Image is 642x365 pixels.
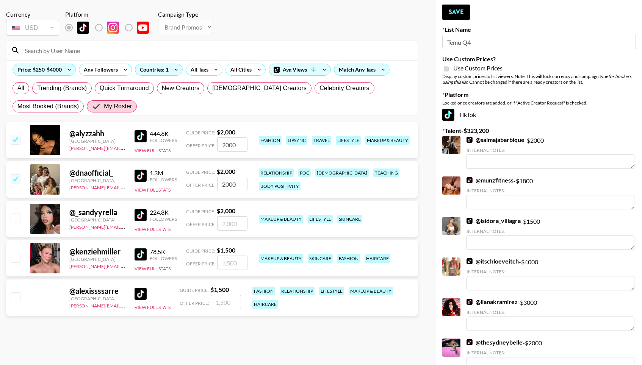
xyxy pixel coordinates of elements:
[467,269,634,275] div: Internal Notes:
[69,301,182,309] a: [PERSON_NAME][EMAIL_ADDRESS][DOMAIN_NAME]
[467,257,634,290] div: - $ 4000
[217,137,247,152] input: 2,000
[467,298,518,306] a: @lianakramirez
[107,22,119,34] img: Instagram
[442,127,636,134] label: Talent - $ 323,200
[442,73,631,85] em: for bookers using this list
[467,309,634,315] div: Internal Notes:
[467,136,525,144] a: @salmajabarbique
[349,287,393,295] div: makeup & beauty
[442,26,636,33] label: List Name
[104,102,132,111] span: My Roster
[217,128,235,136] strong: $ 2,000
[135,187,171,193] button: View Full Stats
[17,102,79,111] span: Most Booked (Brands)
[135,226,171,232] button: View Full Stats
[137,22,149,34] img: YouTube
[467,257,519,265] a: @itschloeveitch
[217,246,235,254] strong: $ 1,500
[150,216,177,222] div: Followers
[13,64,75,75] div: Price: $250-$4000
[69,247,125,256] div: @ kenziehmiller
[186,182,216,188] span: Offer Price:
[467,339,473,345] img: TikTok
[442,109,454,121] img: TikTok
[252,300,278,309] div: haircare
[150,248,177,256] div: 78.5K
[365,136,410,145] div: makeup & beauty
[442,5,470,20] button: Save
[69,144,182,151] a: [PERSON_NAME][EMAIL_ADDRESS][DOMAIN_NAME]
[69,138,125,144] div: [GEOGRAPHIC_DATA]
[186,261,216,267] span: Offer Price:
[308,215,333,223] div: lifestyle
[336,136,361,145] div: lifestyle
[135,130,147,142] img: TikTok
[186,130,215,136] span: Guide Price:
[308,254,333,263] div: skincare
[467,217,521,225] a: @isidora_villagra
[69,223,182,230] a: [PERSON_NAME][EMAIL_ADDRESS][DOMAIN_NAME]
[442,91,636,98] label: Platform
[212,84,307,93] span: [DEMOGRAPHIC_DATA] Creators
[65,11,155,18] div: Platform
[442,100,636,106] div: Locked once creators are added, or if "Active Creator Request" is checked.
[467,258,473,264] img: TikTok
[467,298,634,331] div: - $ 3000
[442,73,636,85] div: Display custom prices to list viewers. Note: This will lock currency and campaign type . Cannot b...
[69,256,125,262] div: [GEOGRAPHIC_DATA]
[211,295,241,309] input: 1,500
[150,169,177,177] div: 1.3M
[259,136,282,145] div: fashion
[186,169,215,175] span: Guide Price:
[467,147,634,153] div: Internal Notes:
[65,20,155,36] div: List locked to TikTok.
[69,129,125,138] div: @ alyzzahh
[135,170,147,182] img: TikTok
[8,21,58,34] div: USD
[319,287,344,295] div: lifestyle
[69,178,125,183] div: [GEOGRAPHIC_DATA]
[286,136,307,145] div: lipsync
[217,256,247,270] input: 1,500
[186,143,216,148] span: Offer Price:
[100,84,149,93] span: Quick Turnaround
[77,22,89,34] img: TikTok
[135,148,171,153] button: View Full Stats
[467,299,473,305] img: TikTok
[186,248,215,254] span: Guide Price:
[20,44,413,56] input: Search by User Name
[17,84,24,93] span: All
[37,84,87,93] span: Trending (Brands)
[442,109,636,121] div: TikTok
[69,286,125,296] div: @ alexissssarre
[442,55,636,63] label: Use Custom Prices?
[259,215,303,223] div: makeup & beauty
[217,177,247,191] input: 2,000
[259,168,294,177] div: relationship
[135,266,171,271] button: View Full Stats
[365,254,390,263] div: haircare
[135,248,147,260] img: TikTok
[467,137,473,143] img: TikTok
[467,217,634,250] div: - $ 1500
[186,221,216,227] span: Offer Price:
[186,209,215,214] span: Guide Price:
[467,136,634,169] div: - $ 2000
[210,286,229,293] strong: $ 1,500
[135,64,182,75] div: Countries: 1
[217,216,247,231] input: 2,000
[312,136,331,145] div: travel
[69,262,182,269] a: [PERSON_NAME][EMAIL_ADDRESS][DOMAIN_NAME]
[217,207,235,214] strong: $ 2,000
[150,130,177,137] div: 444.6K
[226,64,253,75] div: All Cities
[217,168,235,175] strong: $ 2,000
[467,218,473,224] img: TikTok
[79,64,119,75] div: Any Followers
[180,287,209,293] span: Guide Price:
[467,176,634,209] div: - $ 1800
[453,64,503,72] span: Use Custom Prices
[337,254,360,263] div: fashion
[467,177,473,183] img: TikTok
